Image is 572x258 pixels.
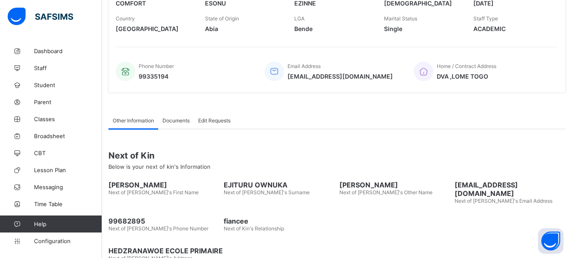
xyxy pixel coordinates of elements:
[339,181,450,189] span: [PERSON_NAME]
[34,133,102,139] span: Broadsheet
[473,25,550,32] span: ACADEMIC
[108,225,208,232] span: Next of [PERSON_NAME]'s Phone Number
[384,25,461,32] span: Single
[437,63,496,69] span: Home / Contract Address
[34,116,102,122] span: Classes
[108,163,211,170] span: Below is your next of kin's Information
[437,73,496,80] span: DVA ,LOME TOGO
[455,198,552,204] span: Next of [PERSON_NAME]'s Email Address
[34,150,102,156] span: CBT
[205,25,282,32] span: Abia
[108,189,199,196] span: Next of [PERSON_NAME]'s First Name
[8,8,73,26] img: safsims
[287,63,321,69] span: Email Address
[473,15,498,22] span: Staff Type
[224,189,310,196] span: Next of [PERSON_NAME]'s Surname
[108,247,566,255] span: HEDZRANAWOE ECOLE PRIMAIRE
[34,167,102,173] span: Lesson Plan
[384,15,417,22] span: Marital Status
[108,150,566,161] span: Next of Kin
[162,117,190,124] span: Documents
[108,217,219,225] span: 99682895
[34,221,102,227] span: Help
[116,25,192,32] span: [GEOGRAPHIC_DATA]
[339,189,433,196] span: Next of [PERSON_NAME]'s Other Name
[205,15,239,22] span: State of Origin
[34,99,102,105] span: Parent
[34,65,102,71] span: Staff
[224,225,284,232] span: Next of Kin's Relationship
[34,238,102,244] span: Configuration
[34,184,102,190] span: Messaging
[108,181,219,189] span: [PERSON_NAME]
[139,73,174,80] span: 99335194
[34,48,102,54] span: Dashboard
[116,15,135,22] span: Country
[34,82,102,88] span: Student
[113,117,154,124] span: Other Information
[224,217,335,225] span: fiancee
[294,25,371,32] span: Bende
[455,181,566,198] span: [EMAIL_ADDRESS][DOMAIN_NAME]
[224,181,335,189] span: EJITURU OWNUKA
[198,117,231,124] span: Edit Requests
[139,63,174,69] span: Phone Number
[538,228,563,254] button: Open asap
[294,15,304,22] span: LGA
[287,73,393,80] span: [EMAIL_ADDRESS][DOMAIN_NAME]
[34,201,102,207] span: Time Table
